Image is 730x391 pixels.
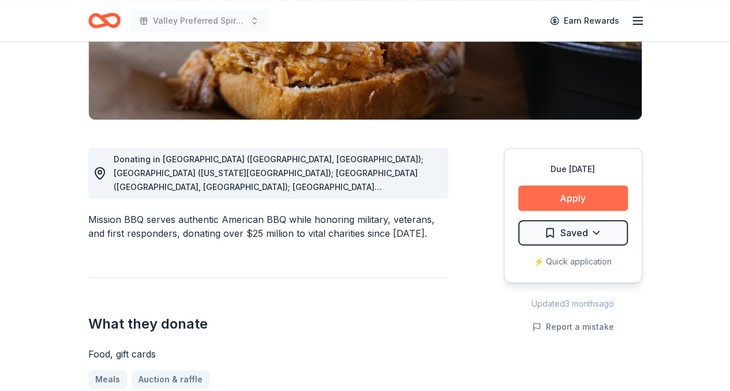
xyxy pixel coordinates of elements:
[518,220,628,245] button: Saved
[132,370,209,389] a: Auction & raffle
[543,10,626,31] a: Earn Rewards
[518,255,628,269] div: ⚡️ Quick application
[88,213,448,240] div: Mission BBQ serves authentic American BBQ while honoring military, veterans, and first responders...
[560,225,588,240] span: Saved
[532,320,614,334] button: Report a mistake
[88,370,127,389] a: Meals
[153,14,245,28] span: Valley Preferred Spirit of Courage
[518,185,628,211] button: Apply
[88,347,448,361] div: Food, gift cards
[130,9,268,32] button: Valley Preferred Spirit of Courage
[504,297,642,311] div: Updated 3 months ago
[518,162,628,176] div: Due [DATE]
[88,315,448,333] h2: What they donate
[88,7,121,34] a: Home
